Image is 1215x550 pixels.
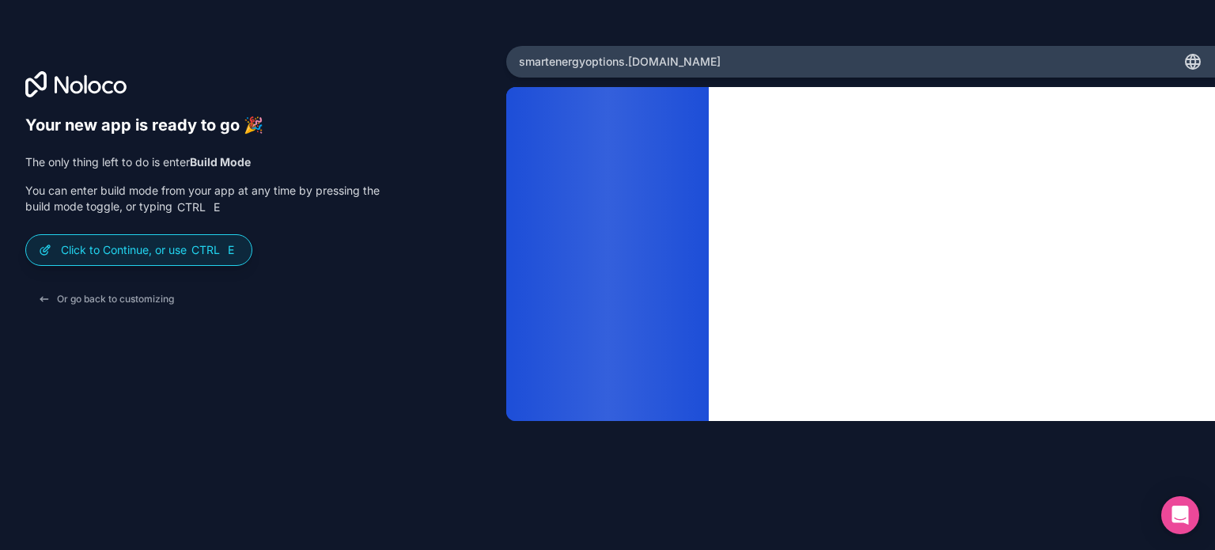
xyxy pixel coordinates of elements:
h6: Your new app is ready to go 🎉 [25,116,380,135]
p: You can enter build mode from your app at any time by pressing the build mode toggle, or typing [25,183,380,215]
div: Open Intercom Messenger [1161,496,1199,534]
p: Click to Continue, or use [61,242,239,258]
span: smartenergyoptions .[DOMAIN_NAME] [519,54,721,70]
span: E [210,201,223,214]
button: Or go back to customizing [25,285,187,313]
span: Ctrl [190,243,221,257]
span: E [225,244,237,256]
span: Ctrl [176,200,207,214]
p: The only thing left to do is enter [25,154,380,170]
strong: Build Mode [190,155,251,169]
